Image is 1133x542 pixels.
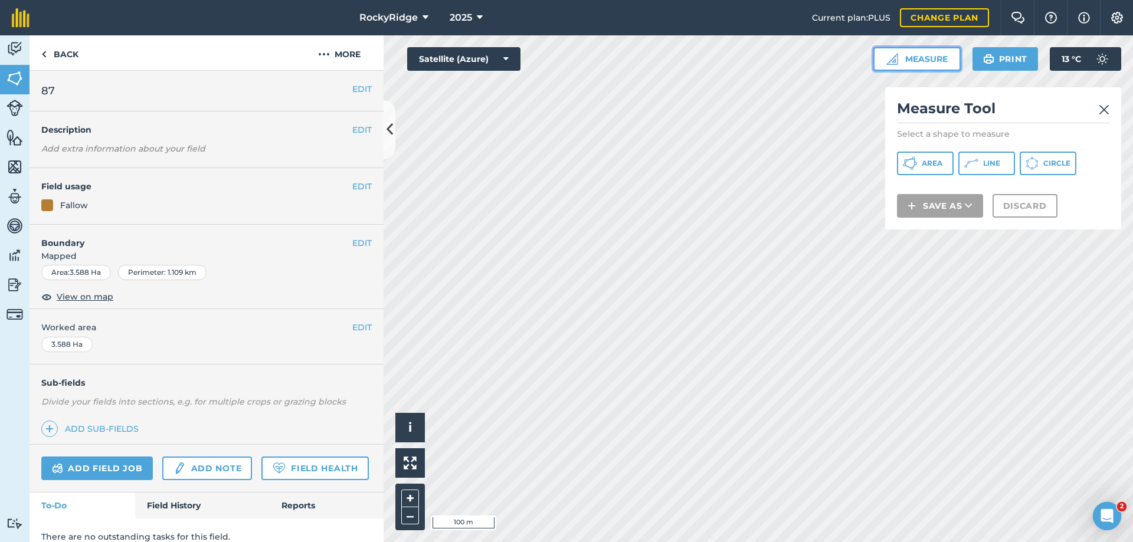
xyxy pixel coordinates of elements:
a: To-Do [30,492,135,518]
div: Fallow [60,199,88,212]
button: Satellite (Azure) [407,47,520,71]
span: 2025 [450,11,472,25]
img: svg+xml;base64,PHN2ZyB4bWxucz0iaHR0cDovL3d3dy53My5vcmcvMjAwMC9zdmciIHdpZHRoPSIyMCIgaGVpZ2h0PSIyNC... [318,47,330,61]
img: svg+xml;base64,PHN2ZyB4bWxucz0iaHR0cDovL3d3dy53My5vcmcvMjAwMC9zdmciIHdpZHRoPSIxOSIgaGVpZ2h0PSIyNC... [983,52,994,66]
img: svg+xml;base64,PD94bWwgdmVyc2lvbj0iMS4wIiBlbmNvZGluZz0idXRmLTgiPz4KPCEtLSBHZW5lcmF0b3I6IEFkb2JlIE... [6,188,23,205]
h4: Sub-fields [30,376,384,389]
em: Divide your fields into sections, e.g. for multiple crops or grazing blocks [41,396,346,407]
img: svg+xml;base64,PHN2ZyB4bWxucz0iaHR0cDovL3d3dy53My5vcmcvMjAwMC9zdmciIHdpZHRoPSI1NiIgaGVpZ2h0PSI2MC... [6,70,23,87]
button: EDIT [352,180,372,193]
img: svg+xml;base64,PD94bWwgdmVyc2lvbj0iMS4wIiBlbmNvZGluZz0idXRmLTgiPz4KPCEtLSBHZW5lcmF0b3I6IEFkb2JlIE... [6,100,23,116]
span: 2 [1117,502,1127,511]
button: + [401,490,419,507]
button: Circle [1020,152,1076,175]
h4: Field usage [41,180,352,193]
button: Discard [993,194,1057,218]
a: Back [30,35,90,70]
h4: Boundary [30,225,352,249]
button: Area [897,152,954,175]
span: 13 ° C [1062,47,1081,71]
span: Area [922,159,942,168]
button: Line [958,152,1015,175]
button: View on map [41,290,113,304]
img: svg+xml;base64,PHN2ZyB4bWxucz0iaHR0cDovL3d3dy53My5vcmcvMjAwMC9zdmciIHdpZHRoPSIxNCIgaGVpZ2h0PSIyNC... [45,422,54,436]
iframe: Intercom live chat [1093,502,1121,530]
a: Field Health [261,456,368,480]
span: Circle [1043,159,1070,168]
h4: Description [41,123,372,136]
img: svg+xml;base64,PD94bWwgdmVyc2lvbj0iMS4wIiBlbmNvZGluZz0idXRmLTgiPz4KPCEtLSBHZW5lcmF0b3I6IEFkb2JlIE... [6,40,23,58]
span: i [408,420,412,435]
img: svg+xml;base64,PHN2ZyB4bWxucz0iaHR0cDovL3d3dy53My5vcmcvMjAwMC9zdmciIHdpZHRoPSIxOCIgaGVpZ2h0PSIyNC... [41,290,52,304]
img: A cog icon [1110,12,1124,24]
button: i [395,413,425,442]
button: – [401,507,419,524]
a: Reports [270,492,384,518]
img: A question mark icon [1044,12,1058,24]
a: Add sub-fields [41,421,143,437]
img: svg+xml;base64,PHN2ZyB4bWxucz0iaHR0cDovL3d3dy53My5vcmcvMjAwMC9zdmciIHdpZHRoPSI1NiIgaGVpZ2h0PSI2MC... [6,129,23,146]
img: svg+xml;base64,PHN2ZyB4bWxucz0iaHR0cDovL3d3dy53My5vcmcvMjAwMC9zdmciIHdpZHRoPSI5IiBoZWlnaHQ9IjI0Ii... [41,47,47,61]
button: More [295,35,384,70]
img: svg+xml;base64,PD94bWwgdmVyc2lvbj0iMS4wIiBlbmNvZGluZz0idXRmLTgiPz4KPCEtLSBHZW5lcmF0b3I6IEFkb2JlIE... [6,247,23,264]
h2: Measure Tool [897,99,1109,123]
img: svg+xml;base64,PD94bWwgdmVyc2lvbj0iMS4wIiBlbmNvZGluZz0idXRmLTgiPz4KPCEtLSBHZW5lcmF0b3I6IEFkb2JlIE... [173,461,186,475]
button: Measure [873,47,961,71]
img: svg+xml;base64,PHN2ZyB4bWxucz0iaHR0cDovL3d3dy53My5vcmcvMjAwMC9zdmciIHdpZHRoPSI1NiIgaGVpZ2h0PSI2MC... [6,158,23,176]
img: svg+xml;base64,PD94bWwgdmVyc2lvbj0iMS4wIiBlbmNvZGluZz0idXRmLTgiPz4KPCEtLSBHZW5lcmF0b3I6IEFkb2JlIE... [6,518,23,529]
button: EDIT [352,83,372,96]
span: Worked area [41,321,372,334]
img: Two speech bubbles overlapping with the left bubble in the forefront [1011,12,1025,24]
img: svg+xml;base64,PD94bWwgdmVyc2lvbj0iMS4wIiBlbmNvZGluZz0idXRmLTgiPz4KPCEtLSBHZW5lcmF0b3I6IEFkb2JlIE... [6,306,23,323]
img: Four arrows, one pointing top left, one top right, one bottom right and the last bottom left [404,456,417,469]
p: Select a shape to measure [897,128,1109,140]
img: svg+xml;base64,PD94bWwgdmVyc2lvbj0iMS4wIiBlbmNvZGluZz0idXRmLTgiPz4KPCEtLSBHZW5lcmF0b3I6IEFkb2JlIE... [6,217,23,235]
span: Current plan : PLUS [812,11,890,24]
span: RockyRidge [359,11,418,25]
img: svg+xml;base64,PD94bWwgdmVyc2lvbj0iMS4wIiBlbmNvZGluZz0idXRmLTgiPz4KPCEtLSBHZW5lcmF0b3I6IEFkb2JlIE... [1091,47,1114,71]
button: EDIT [352,123,372,136]
em: Add extra information about your field [41,143,205,154]
span: View on map [57,290,113,303]
span: 87 [41,83,55,99]
img: svg+xml;base64,PD94bWwgdmVyc2lvbj0iMS4wIiBlbmNvZGluZz0idXRmLTgiPz4KPCEtLSBHZW5lcmF0b3I6IEFkb2JlIE... [6,276,23,294]
button: EDIT [352,321,372,334]
span: Line [983,159,1000,168]
button: 13 °C [1050,47,1121,71]
img: svg+xml;base64,PHN2ZyB4bWxucz0iaHR0cDovL3d3dy53My5vcmcvMjAwMC9zdmciIHdpZHRoPSIxNyIgaGVpZ2h0PSIxNy... [1078,11,1090,25]
img: svg+xml;base64,PHN2ZyB4bWxucz0iaHR0cDovL3d3dy53My5vcmcvMjAwMC9zdmciIHdpZHRoPSIxNCIgaGVpZ2h0PSIyNC... [908,199,916,213]
img: svg+xml;base64,PHN2ZyB4bWxucz0iaHR0cDovL3d3dy53My5vcmcvMjAwMC9zdmciIHdpZHRoPSIyMiIgaGVpZ2h0PSIzMC... [1099,103,1109,117]
div: Area : 3.588 Ha [41,265,111,280]
button: Save as [897,194,983,218]
a: Change plan [900,8,989,27]
div: Perimeter : 1.109 km [118,265,207,280]
a: Add note [162,456,252,480]
a: Add field job [41,456,153,480]
button: Print [972,47,1039,71]
img: svg+xml;base64,PD94bWwgdmVyc2lvbj0iMS4wIiBlbmNvZGluZz0idXRmLTgiPz4KPCEtLSBHZW5lcmF0b3I6IEFkb2JlIE... [52,461,63,475]
img: Ruler icon [886,53,898,65]
button: EDIT [352,236,372,249]
span: Mapped [30,249,384,262]
div: 3.588 Ha [41,337,93,352]
img: fieldmargin Logo [12,8,30,27]
a: Field History [135,492,269,518]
